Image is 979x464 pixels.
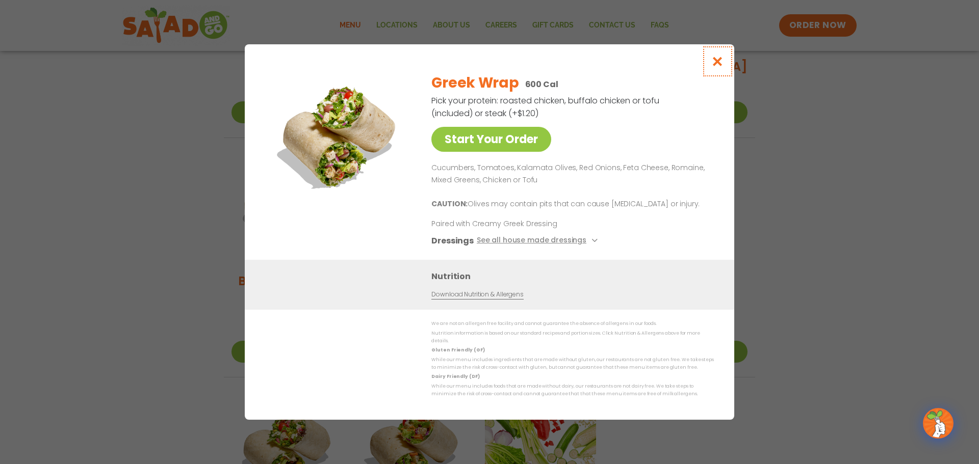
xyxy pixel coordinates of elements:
strong: Dairy Friendly (DF) [431,373,479,379]
p: Nutrition information is based on our standard recipes and portion sizes. Click Nutrition & Aller... [431,330,714,345]
h2: Greek Wrap [431,72,519,94]
a: Download Nutrition & Allergens [431,290,523,299]
p: While our menu includes ingredients that are made without gluten, our restaurants are not gluten ... [431,356,714,372]
p: We are not an allergen free facility and cannot guarantee the absence of allergens in our foods. [431,320,714,327]
b: CAUTION: [431,199,468,209]
button: Close modal [701,44,734,78]
p: Paired with Creamy Greek Dressing [431,219,620,229]
p: Olives may contain pits that can cause [MEDICAL_DATA] or injury. [431,198,710,210]
img: wpChatIcon [924,409,952,438]
p: Cucumbers, Tomatoes, Kalamata Olives, Red Onions, Feta Cheese, Romaine, Mixed Greens, Chicken or ... [431,162,710,186]
p: While our menu includes foods that are made without dairy, our restaurants are not dairy free. We... [431,382,714,398]
a: Start Your Order [431,127,551,152]
p: Pick your protein: roasted chicken, buffalo chicken or tofu (included) or steak (+$1.20) [431,94,661,120]
p: 600 Cal [525,78,558,91]
img: Featured product photo for Greek Wrap [268,65,410,207]
h3: Nutrition [431,270,719,283]
button: See all house made dressings [477,234,601,247]
strong: Gluten Friendly (GF) [431,347,484,353]
h3: Dressings [431,234,474,247]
